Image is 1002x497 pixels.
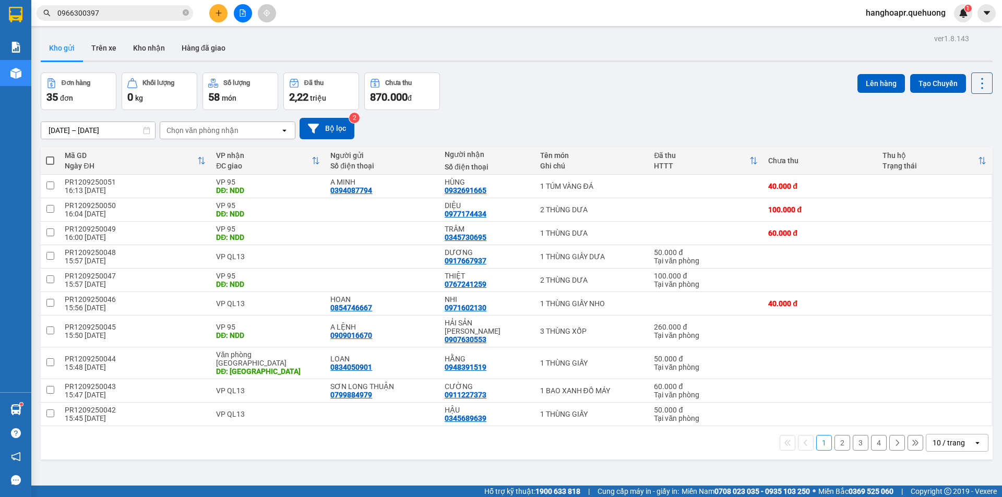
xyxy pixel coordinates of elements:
th: Toggle SortBy [877,147,992,175]
div: DIỆU [445,201,529,210]
span: 2,22 [289,91,308,103]
div: 0977174434 [445,210,486,218]
div: 0799884979 [330,391,372,399]
button: Chưa thu870.000đ [364,72,440,110]
div: Đơn hàng [62,79,90,87]
sup: 1 [20,403,23,406]
div: 100.000 đ [768,205,872,214]
div: 1 TÚM VÀNG ĐÁ [540,182,644,190]
div: PR1209250046 [65,295,206,304]
div: 2 THÙNG DƯA [540,276,644,284]
div: PR1209250049 [65,225,206,233]
div: 10 / trang [933,438,965,448]
button: Kho nhận [125,35,173,60]
div: PR1209250047 [65,272,206,280]
div: 50.000 đ [654,248,758,257]
div: HẢI SẢN KIM NGUYÊN [445,319,529,335]
div: VP 95 [216,272,320,280]
input: Select a date range. [41,122,155,139]
img: solution-icon [10,42,21,53]
div: 1 THÙNG GIẤY [540,410,644,418]
div: 15:45 [DATE] [65,414,206,422]
div: 0932691665 [445,186,486,195]
div: Chưa thu [385,79,412,87]
div: 0917667937 [445,257,486,265]
div: ver 1.8.143 [934,33,969,44]
div: 0971602130 [445,304,486,312]
div: 1 THÙNG GIẤY DƯA [540,252,644,261]
input: Tìm tên, số ĐT hoặc mã đơn [57,7,181,19]
span: close-circle [183,9,189,16]
div: Ghi chú [540,162,644,170]
button: Tạo Chuyến [910,74,966,93]
div: PR1209250042 [65,406,206,414]
div: 0345730695 [445,233,486,241]
img: icon-new-feature [959,8,968,18]
button: Trên xe [83,35,125,60]
button: Đơn hàng35đơn [41,72,116,110]
div: 40.000 đ [768,299,872,308]
div: Tại văn phòng [654,391,758,399]
div: 260.000 đ [654,323,758,331]
div: 1 THÙNG GIẤY [540,359,644,367]
div: 15:50 [DATE] [65,331,206,340]
strong: 0369 525 060 [849,487,893,495]
div: PR1209250045 [65,323,206,331]
div: Tại văn phòng [654,331,758,340]
span: aim [263,9,270,17]
span: copyright [944,488,951,495]
span: Hỗ trợ kỹ thuật: [484,486,580,497]
span: ⚪️ [813,489,816,493]
div: HOAN [330,295,434,304]
div: CƯỜNG [445,382,529,391]
span: hanghoapr.quehuong [857,6,954,19]
button: Đã thu2,22 triệu [283,72,359,110]
span: search [43,9,51,17]
div: VP 95 [216,201,320,210]
button: caret-down [977,4,996,22]
div: NHI [445,295,529,304]
button: Hàng đã giao [173,35,234,60]
span: message [11,475,21,485]
div: 0394087794 [330,186,372,195]
div: 100.000 đ [654,272,758,280]
div: HÙNG [445,178,529,186]
div: Chọn văn phòng nhận [166,125,238,136]
div: HẰNG [445,355,529,363]
span: Miền Nam [682,486,810,497]
div: DĐ: NDD [216,186,320,195]
div: 15:57 [DATE] [65,280,206,288]
div: 1 THÙNG DƯA [540,229,644,237]
th: Toggle SortBy [211,147,325,175]
div: 15:56 [DATE] [65,304,206,312]
span: notification [11,452,21,462]
strong: 1900 633 818 [535,487,580,495]
div: 16:04 [DATE] [65,210,206,218]
div: A MINH [330,178,434,186]
div: ĐC giao [216,162,312,170]
div: A LỆNH [330,323,434,331]
div: Số điện thoại [330,162,434,170]
span: món [222,94,236,102]
span: 58 [208,91,220,103]
button: plus [209,4,228,22]
div: 15:57 [DATE] [65,257,206,265]
div: 50.000 đ [654,355,758,363]
button: Kho gửi [41,35,83,60]
span: 0 [127,91,133,103]
div: 16:13 [DATE] [65,186,206,195]
div: 0907630553 [445,335,486,344]
div: PR1209250051 [65,178,206,186]
div: Chưa thu [768,156,872,165]
div: 1 THÙNG GIẤY NHO [540,299,644,308]
div: Tên món [540,151,644,160]
div: 50.000 đ [654,406,758,414]
div: Người gửi [330,151,434,160]
div: Người nhận [445,150,529,159]
div: 15:48 [DATE] [65,363,206,371]
div: 2 THÙNG DƯA [540,205,644,214]
span: Cung cấp máy in - giấy in: [598,486,679,497]
span: 1 [966,5,970,12]
div: VP 95 [216,323,320,331]
span: kg [135,94,143,102]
